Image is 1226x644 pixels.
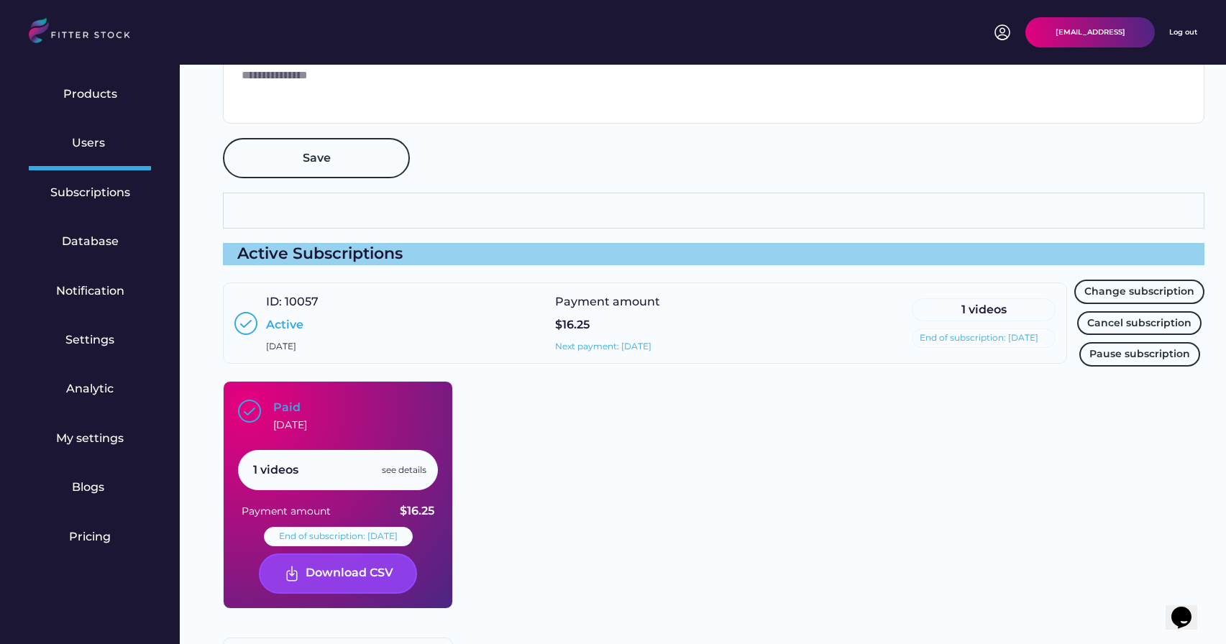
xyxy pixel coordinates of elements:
div: My settings [56,431,124,446]
img: Group%201000002397.svg [234,312,257,335]
div: Products [63,86,117,102]
div: Next payment: [DATE] [555,341,651,353]
div: see details [382,464,426,477]
div: End of subscription: [DATE] [279,530,398,543]
img: Group%201000002397.svg [238,400,261,423]
img: LOGO.svg [29,18,142,47]
button: Cancel subscription [1077,311,1202,336]
div: Blogs [72,479,108,495]
div: [DATE] [273,418,307,433]
div: Subscriptions [50,185,130,201]
div: End of subscription: [DATE] [920,332,1038,344]
div: Database [62,234,119,249]
div: Active Subscriptions [223,243,1204,265]
div: $16.25 [555,317,590,333]
button: Change subscription [1074,280,1204,304]
div: [DATE] [266,341,296,353]
img: Frame%20%287%29.svg [283,565,301,582]
div: Notification [56,283,124,299]
div: Users [72,135,108,151]
div: [EMAIL_ADDRESS] [1056,27,1125,37]
div: Analytic [66,381,114,397]
div: Payment amount [555,294,663,310]
button: Save [223,138,410,178]
div: Active [266,317,303,333]
div: Paid [273,400,301,415]
div: ID: 10057 [266,294,319,310]
div: Pricing [69,529,111,545]
div: Log out [1169,27,1197,37]
div: Download CSV [306,565,393,582]
div: Settings [65,332,114,348]
div: Payment amount [242,505,331,519]
button: Pause subscription [1079,342,1200,367]
img: profile-circle.svg [994,24,1011,41]
div: 1 videos [920,302,1048,318]
iframe: chat widget [1166,586,1212,630]
div: $16.25 [400,503,434,519]
div: 1 videos [253,462,298,478]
